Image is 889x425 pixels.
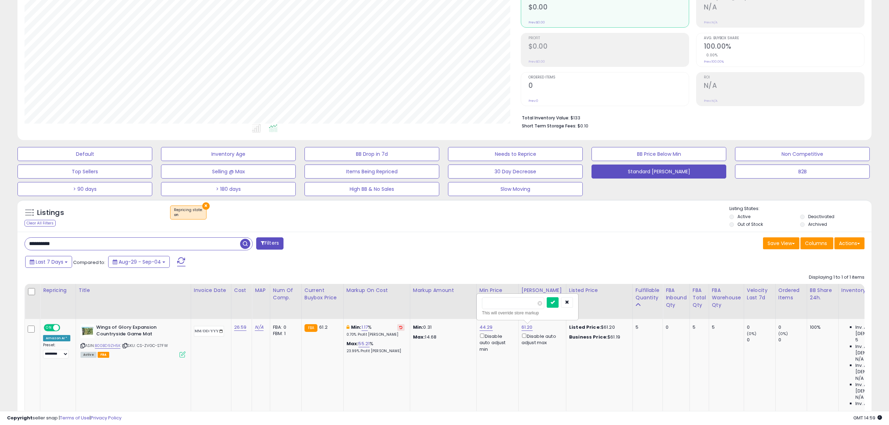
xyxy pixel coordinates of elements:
div: FBA inbound Qty [666,287,687,309]
span: $0.10 [577,123,588,129]
div: Velocity Last 7d [747,287,772,301]
div: FBA Warehouse Qty [712,287,741,309]
b: Total Inventory Value: [522,115,569,121]
strong: Max: [413,334,425,340]
h5: Listings [37,208,64,218]
span: Avg. Buybox Share [704,36,864,40]
div: Markup Amount [413,287,474,294]
p: Listing States: [729,205,871,212]
b: Max: [346,340,359,347]
label: Deactivated [808,214,834,220]
a: 61.20 [521,324,533,331]
button: Standard [PERSON_NAME] [591,165,726,179]
button: > 180 days [161,182,296,196]
button: Default [17,147,152,161]
div: 100% [810,324,833,330]
div: 0 [747,324,775,330]
button: Actions [834,237,864,249]
button: BB Drop in 7d [304,147,439,161]
div: Cost [234,287,249,294]
div: Disable auto adjust min [479,332,513,353]
b: Min: [351,324,362,330]
p: 14.68 [413,334,471,340]
th: CSV column name: cust_attr_3_Invoice Date [191,284,231,319]
div: 5 [636,324,657,330]
span: Compared to: [73,259,105,266]
small: Prev: N/A [704,99,717,103]
span: FBA [98,352,110,358]
div: 0 [666,324,684,330]
b: Listed Price: [569,324,601,330]
span: Profit [528,36,689,40]
button: Columns [800,237,833,249]
span: N/A [855,356,864,362]
div: ASIN: [80,324,185,357]
span: 5 [855,337,858,343]
div: 0 [747,337,775,343]
button: Non Competitive [735,147,870,161]
strong: Copyright [7,414,33,421]
div: seller snap | | [7,415,121,421]
p: 0.31 [413,324,471,330]
div: Repricing [43,287,73,294]
span: Ordered Items [528,76,689,79]
span: ON [44,325,53,331]
a: Terms of Use [60,414,90,421]
small: 0.00% [704,53,718,58]
span: Columns [805,240,827,247]
div: Markup on Cost [346,287,407,294]
h2: 100.00% [704,42,864,52]
div: [PERSON_NAME] [521,287,563,294]
div: Fulfillable Quantity [636,287,660,301]
span: N/A [855,394,864,400]
div: Amazon AI * [43,335,70,341]
div: 0 [778,337,807,343]
div: Clear All Filters [24,220,56,227]
h2: 0 [528,82,689,91]
div: FBA Total Qty [693,287,706,309]
a: 44.29 [479,324,493,331]
button: 30 Day Decrease [448,165,583,179]
a: 55.21 [358,340,370,347]
button: Slow Moving [448,182,583,196]
div: Current Buybox Price [304,287,341,301]
div: Invoice Date [194,287,228,294]
span: ROI [704,76,864,79]
span: OFF [59,325,70,331]
span: Aug-29 - Sep-04 [119,258,161,265]
div: FBA: 0 [273,324,296,330]
div: BB Share 24h. [810,287,835,301]
a: 1.17 [362,324,368,331]
div: 5 [693,324,703,330]
h2: N/A [704,82,864,91]
div: 5 [712,324,738,330]
label: Archived [808,221,827,227]
button: Selling @ Max [161,165,296,179]
small: Prev: 0 [528,99,538,103]
a: N/A [255,324,263,331]
p: 0.70% Profit [PERSON_NAME] [346,332,405,337]
h2: $0.00 [528,3,689,13]
div: MAP [255,287,267,294]
small: (0%) [747,331,757,336]
label: Out of Stock [737,221,763,227]
h2: $0.00 [528,42,689,52]
span: All listings currently available for purchase on Amazon [80,352,97,358]
div: Min Price [479,287,516,294]
button: Needs to Reprice [448,147,583,161]
div: $61.19 [569,334,627,340]
div: Num of Comp. [273,287,299,301]
strong: Min: [413,324,423,330]
button: Last 7 Days [25,256,72,268]
p: 23.99% Profit [PERSON_NAME] [346,349,405,354]
div: Disable auto adjust max [521,332,561,346]
button: B2B [735,165,870,179]
small: (0%) [778,331,788,336]
div: 0 [778,324,807,330]
div: Ordered Items [778,287,804,301]
button: High BB & No Sales [304,182,439,196]
button: BB Price Below Min [591,147,726,161]
th: The percentage added to the cost of goods (COGS) that forms the calculator for Min & Max prices. [343,284,410,319]
small: FBA [304,324,317,332]
button: Top Sellers [17,165,152,179]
